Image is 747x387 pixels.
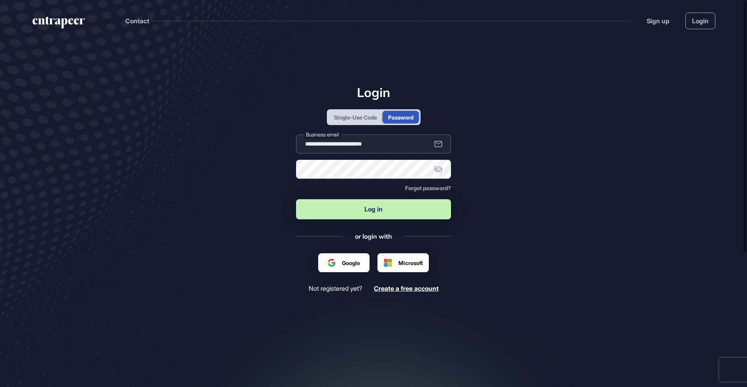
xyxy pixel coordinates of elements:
[296,199,451,219] button: Log in
[405,185,451,191] a: Forgot password?
[685,13,715,29] a: Login
[647,16,670,26] a: Sign up
[309,285,362,292] span: Not registered yet?
[304,131,341,139] label: Business email
[32,17,86,32] a: entrapeer-logo
[398,259,423,267] span: Microsoft
[334,113,377,122] div: Single-Use Code
[374,285,439,292] a: Create a free account
[296,85,451,100] h1: Login
[355,232,392,241] div: or login with
[388,113,413,122] div: Password
[125,16,149,26] button: Contact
